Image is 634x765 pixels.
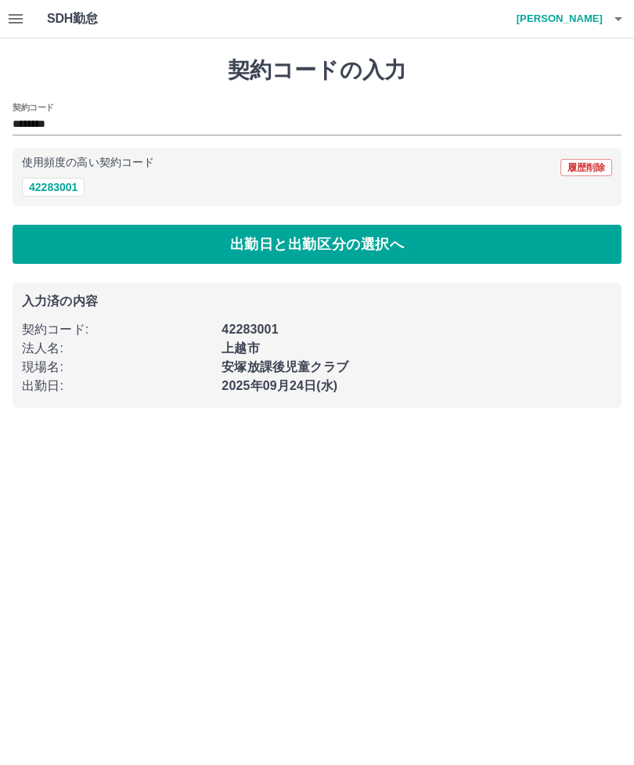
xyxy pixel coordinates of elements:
[22,358,212,377] p: 現場名 :
[13,225,621,264] button: 出勤日と出勤区分の選択へ
[22,295,612,308] p: 入力済の内容
[13,101,54,114] h2: 契約コード
[13,57,621,84] h1: 契約コードの入力
[22,157,154,168] p: 使用頻度の高い契約コード
[560,159,612,176] button: 履歴削除
[22,178,85,197] button: 42283001
[222,360,348,373] b: 安塚放課後児童クラブ
[22,377,212,395] p: 出勤日 :
[22,320,212,339] p: 契約コード :
[222,323,278,336] b: 42283001
[22,339,212,358] p: 法人名 :
[222,341,259,355] b: 上越市
[222,379,337,392] b: 2025年09月24日(水)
